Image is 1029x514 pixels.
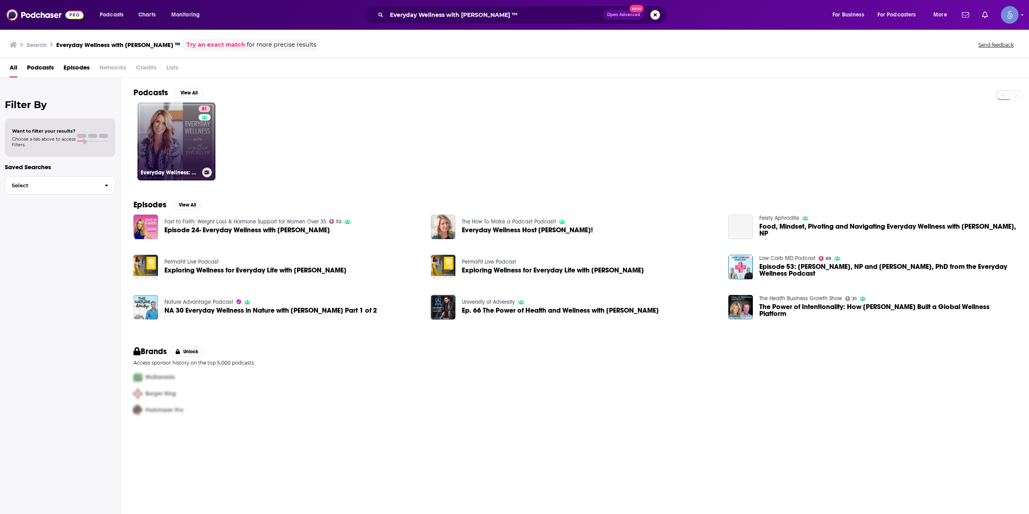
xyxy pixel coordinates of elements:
[845,296,857,301] a: 31
[138,9,156,20] span: Charts
[959,8,972,22] a: Show notifications dropdown
[387,8,603,21] input: Search podcasts, credits, & more...
[137,102,215,180] a: 81Everyday Wellness: Midlife Hormones, Health, and Science for Women 35+
[133,215,158,239] img: Episode 24- Everyday Wellness with Cynthia Thurlow
[759,215,799,221] a: Feisty Aphrodite
[27,41,47,49] h3: Search
[136,61,157,78] span: Credits
[603,10,644,20] button: Open AdvancedNew
[133,88,203,98] a: PodcastsView All
[928,8,957,21] button: open menu
[164,227,330,233] a: Episode 24- Everyday Wellness with Cynthia Thurlow
[27,61,54,78] a: Podcasts
[877,9,916,20] span: For Podcasters
[759,295,842,302] a: The Health Business Growth Show
[146,390,176,397] span: Burger King
[199,106,210,112] a: 81
[462,307,659,314] a: Ep. 66 The Power of Health and Wellness with Cynthia Thurlow
[336,220,341,223] span: 52
[462,299,515,305] a: University of Adversity
[164,307,377,314] a: NA 30 Everyday Wellness in Nature with Cynthia Thurlow Part 1 of 2
[146,374,175,381] span: McDonalds
[130,369,146,385] img: First Pro Logo
[202,105,207,113] span: 81
[133,255,158,279] img: Exploring Wellness for Everyday Life with Cynthia Thurlow
[759,303,1016,317] span: The Power of Intentionality: How [PERSON_NAME] Built a Global Wellness Platform
[629,5,644,12] span: New
[164,227,330,233] span: Episode 24- Everyday Wellness with [PERSON_NAME]
[141,169,199,176] h3: Everyday Wellness: Midlife Hormones, Health, and Science for Women 35+
[166,61,178,78] span: Lists
[130,402,146,418] img: Third Pro Logo
[462,267,644,274] span: Exploring Wellness for Everyday Life with [PERSON_NAME]
[759,263,1016,277] span: Episode 53: [PERSON_NAME], NP and [PERSON_NAME], PhD from the Everyday Wellness Podcast
[5,99,115,111] h2: Filter By
[759,223,1016,237] span: Food, Mindset, Pivoting and Navigating Everyday Wellness with [PERSON_NAME], NP
[164,267,346,274] span: Exploring Wellness for Everyday Life with [PERSON_NAME]
[164,267,346,274] a: Exploring Wellness for Everyday Life with Cynthia Thurlow
[728,215,753,239] a: Food, Mindset, Pivoting and Navigating Everyday Wellness with Cynthia Thurlow, NP
[164,299,233,305] a: Nature Advantage Podcast
[64,61,90,78] a: Episodes
[462,227,593,233] a: Everyday Wellness Host Cynthia Thurlow!
[431,255,455,279] img: Exploring Wellness for Everyday Life with Cynthia Thurlow
[832,9,864,20] span: For Business
[5,183,98,188] span: Select
[247,40,316,49] span: for more precise results
[728,295,753,319] img: The Power of Intentionality: How Cynthia Thurlow Built a Global Wellness Platform
[133,295,158,319] a: NA 30 Everyday Wellness in Nature with Cynthia Thurlow Part 1 of 2
[133,200,166,210] h2: Episodes
[607,13,640,17] span: Open Advanced
[133,346,167,356] h2: Brands
[10,61,17,78] a: All
[431,215,455,239] img: Everyday Wellness Host Cynthia Thurlow!
[6,7,84,23] img: Podchaser - Follow, Share and Rate Podcasts
[979,8,991,22] a: Show notifications dropdown
[1001,6,1019,24] img: User Profile
[12,136,76,147] span: Choose a tab above to access filters.
[133,88,168,98] h2: Podcasts
[94,8,134,21] button: open menu
[170,347,204,356] button: Unlock
[99,61,126,78] span: Networks
[100,9,123,20] span: Podcasts
[174,88,203,98] button: View All
[826,257,831,260] span: 69
[164,307,377,314] span: NA 30 Everyday Wellness in Nature with [PERSON_NAME] Part 1 of 2
[329,219,342,224] a: 52
[728,255,753,279] img: Episode 53: Cynthia Thurlow, NP and Kelly Donahue, PhD from the Everyday Wellness Podcast
[976,41,1016,48] button: Send feedback
[827,8,874,21] button: open menu
[187,40,245,49] a: Try an exact match
[164,258,219,265] a: PermaFit Live Podcast
[166,8,210,21] button: open menu
[1001,6,1019,24] span: Logged in as Spiral5-G1
[171,9,200,20] span: Monitoring
[872,8,928,21] button: open menu
[431,295,455,319] img: Ep. 66 The Power of Health and Wellness with Cynthia Thurlow
[759,303,1016,317] a: The Power of Intentionality: How Cynthia Thurlow Built a Global Wellness Platform
[759,255,816,262] a: Low Carb MD Podcast
[462,227,593,233] span: Everyday Wellness Host [PERSON_NAME]!
[462,258,516,265] a: PermaFit Live Podcast
[462,307,659,314] span: Ep. 66 The Power of Health and Wellness with [PERSON_NAME]
[1001,6,1019,24] button: Show profile menu
[12,128,76,134] span: Want to filter your results?
[819,256,832,261] a: 69
[164,218,326,225] a: Fast to Faith: Weight Loss & Hormone Support for Women Over 35
[759,263,1016,277] a: Episode 53: Cynthia Thurlow, NP and Kelly Donahue, PhD from the Everyday Wellness Podcast
[56,41,180,49] h3: Everyday Wellness with [PERSON_NAME] ™
[933,9,947,20] span: More
[5,176,115,195] button: Select
[133,360,1016,366] p: Access sponsor history on the top 5,000 podcasts.
[372,6,674,24] div: Search podcasts, credits, & more...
